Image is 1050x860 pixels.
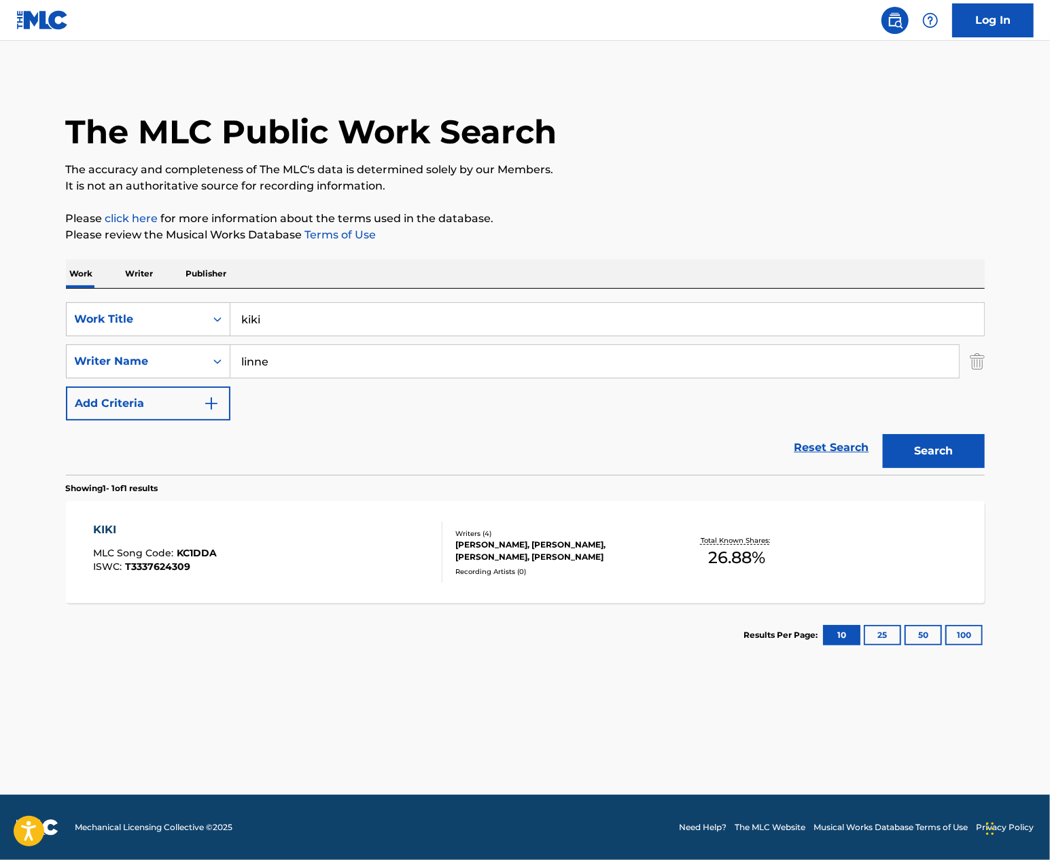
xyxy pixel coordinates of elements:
[917,7,944,34] div: Help
[735,821,805,834] a: The MLC Website
[744,629,822,641] p: Results Per Page:
[93,547,177,559] span: MLC Song Code :
[105,212,158,225] a: click here
[122,259,158,288] p: Writer
[864,625,901,645] button: 25
[182,259,231,288] p: Publisher
[982,795,1050,860] iframe: Chat Widget
[66,111,557,152] h1: The MLC Public Work Search
[177,547,217,559] span: KC1DDA
[679,821,727,834] a: Need Help?
[813,821,968,834] a: Musical Works Database Terms of Use
[16,819,58,836] img: logo
[887,12,903,29] img: search
[93,560,125,573] span: ISWC :
[455,528,661,539] div: Writers ( 4 )
[905,625,942,645] button: 50
[922,12,939,29] img: help
[788,433,876,463] a: Reset Search
[75,311,197,327] div: Work Title
[945,625,983,645] button: 100
[455,539,661,563] div: [PERSON_NAME], [PERSON_NAME], [PERSON_NAME], [PERSON_NAME]
[883,434,985,468] button: Search
[970,344,985,378] img: Delete Criterion
[986,808,994,849] div: Drag
[16,10,69,30] img: MLC Logo
[302,228,377,241] a: Terms of Use
[66,387,230,420] button: Add Criteria
[75,821,232,834] span: Mechanical Licensing Collective © 2025
[66,227,985,243] p: Please review the Musical Works Database
[708,545,765,570] span: 26.88 %
[952,3,1034,37] a: Log In
[66,178,985,194] p: It is not an authoritative source for recording information.
[823,625,860,645] button: 10
[125,560,190,573] span: T3337624309
[455,567,661,577] div: Recording Artists ( 0 )
[66,501,985,603] a: KIKIMLC Song Code:KC1DDAISWC:T3337624309Writers (4)[PERSON_NAME], [PERSON_NAME], [PERSON_NAME], [...
[881,7,909,34] a: Public Search
[701,535,773,545] p: Total Known Shares:
[203,395,220,412] img: 9d2ae6d4665cec9f34b9.svg
[66,211,985,227] p: Please for more information about the terms used in the database.
[93,522,217,538] div: KIKI
[66,259,97,288] p: Work
[66,482,158,495] p: Showing 1 - 1 of 1 results
[66,162,985,178] p: The accuracy and completeness of The MLC's data is determined solely by our Members.
[66,302,985,475] form: Search Form
[75,353,197,370] div: Writer Name
[976,821,1034,834] a: Privacy Policy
